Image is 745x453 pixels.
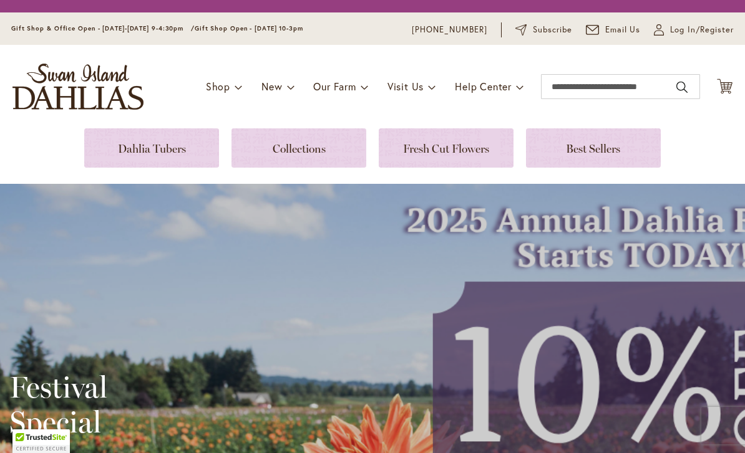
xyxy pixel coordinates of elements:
[654,24,734,36] a: Log In/Register
[676,77,688,97] button: Search
[533,24,572,36] span: Subscribe
[313,80,356,93] span: Our Farm
[412,24,487,36] a: [PHONE_NUMBER]
[586,24,641,36] a: Email Us
[261,80,282,93] span: New
[605,24,641,36] span: Email Us
[195,24,303,32] span: Gift Shop Open - [DATE] 10-3pm
[670,24,734,36] span: Log In/Register
[9,370,333,439] h2: Festival Special
[455,80,512,93] span: Help Center
[11,24,195,32] span: Gift Shop & Office Open - [DATE]-[DATE] 9-4:30pm /
[515,24,572,36] a: Subscribe
[206,80,230,93] span: Shop
[387,80,424,93] span: Visit Us
[12,64,144,110] a: store logo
